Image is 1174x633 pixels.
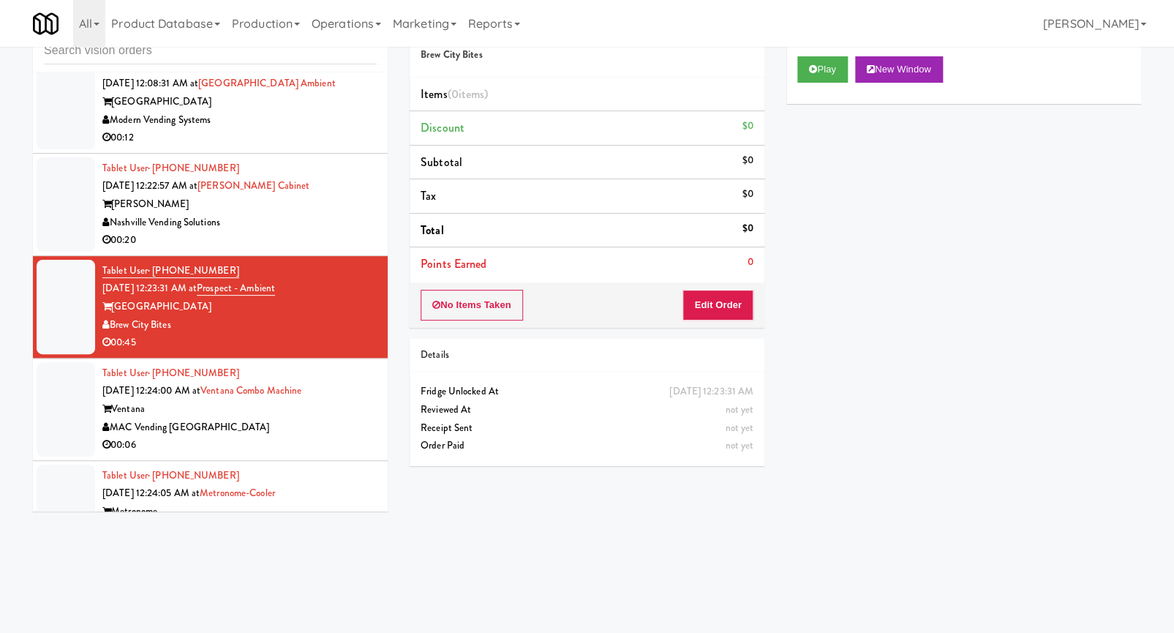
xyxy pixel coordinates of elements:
span: Items [421,86,488,102]
button: Play [797,56,848,83]
div: Fridge Unlocked At [421,383,753,401]
div: $0 [742,220,753,238]
li: Tablet User· [PHONE_NUMBER][DATE] 12:22:57 AM at[PERSON_NAME] Cabinet[PERSON_NAME]Nashville Vendi... [33,154,388,256]
div: Receipt Sent [421,419,753,438]
span: · [PHONE_NUMBER] [148,161,239,175]
h5: Brew City Bites [421,50,753,61]
div: Modern Vending Systems [102,111,377,130]
span: Total [421,222,444,239]
div: Details [421,346,753,364]
a: Ventana Combo Machine [200,383,301,397]
div: Nashville Vending Solutions [102,214,377,232]
div: 00:45 [102,334,377,352]
a: Metronome-Cooler [200,486,275,500]
span: · [PHONE_NUMBER] [148,366,239,380]
div: Order Paid [421,437,753,455]
li: Tablet User· [PHONE_NUMBER][DATE] 12:24:05 AM atMetronome-CoolerMetronomeWise Vending Solutions00:08 [33,461,388,563]
a: [GEOGRAPHIC_DATA] Ambient [198,76,336,90]
div: Metronome [102,503,377,521]
div: 00:12 [102,129,377,147]
span: not yet [725,421,753,435]
span: · [PHONE_NUMBER] [148,59,239,72]
a: Tablet User· [PHONE_NUMBER] [102,59,239,72]
div: Reviewed At [421,401,753,419]
div: Brew City Bites [102,316,377,334]
div: $0 [742,185,753,203]
button: No Items Taken [421,290,523,321]
a: Prospect - Ambient [197,281,275,296]
span: [DATE] 12:08:31 AM at [102,76,198,90]
a: Tablet User· [PHONE_NUMBER] [102,263,239,278]
span: not yet [725,402,753,416]
div: Ventana [102,400,377,419]
a: Tablet User· [PHONE_NUMBER] [102,366,239,380]
span: [DATE] 12:23:31 AM at [102,281,197,295]
span: Subtotal [421,154,462,171]
li: Tablet User· [PHONE_NUMBER][DATE] 12:24:00 AM atVentana Combo MachineVentanaMAC Vending [GEOGRAPH... [33,359,388,461]
span: Discount [421,119,464,136]
button: New Window [855,56,943,83]
span: (0 ) [447,86,488,102]
span: [DATE] 12:24:00 AM at [102,383,200,397]
div: MAC Vending [GEOGRAPHIC_DATA] [102,419,377,437]
div: [GEOGRAPHIC_DATA] [102,93,377,111]
a: Tablet User· [PHONE_NUMBER] [102,161,239,175]
div: 00:20 [102,231,377,250]
li: Tablet User· [PHONE_NUMBER][DATE] 12:23:31 AM atProspect - Ambient[GEOGRAPHIC_DATA]Brew City Bite... [33,256,388,359]
span: [DATE] 12:24:05 AM at [102,486,200,500]
span: Points Earned [421,255,486,272]
a: Tablet User· [PHONE_NUMBER] [102,468,239,482]
span: [DATE] 12:22:57 AM at [102,179,197,192]
img: Micromart [33,11,59,37]
div: 0 [748,253,753,271]
input: Search vision orders [44,37,377,64]
div: $0 [742,117,753,135]
div: [DATE] 12:23:31 AM [669,383,753,401]
span: · [PHONE_NUMBER] [148,468,239,482]
span: Tax [421,187,436,204]
div: 00:06 [102,436,377,454]
div: [PERSON_NAME] [102,195,377,214]
button: Edit Order [682,290,753,321]
span: · [PHONE_NUMBER] [148,263,239,277]
li: Tablet User· [PHONE_NUMBER][DATE] 12:08:31 AM at[GEOGRAPHIC_DATA] Ambient[GEOGRAPHIC_DATA]Modern ... [33,51,388,154]
div: $0 [742,151,753,170]
ng-pluralize: items [459,86,485,102]
a: [PERSON_NAME] Cabinet [197,179,309,192]
span: not yet [725,438,753,452]
div: [GEOGRAPHIC_DATA] [102,298,377,316]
